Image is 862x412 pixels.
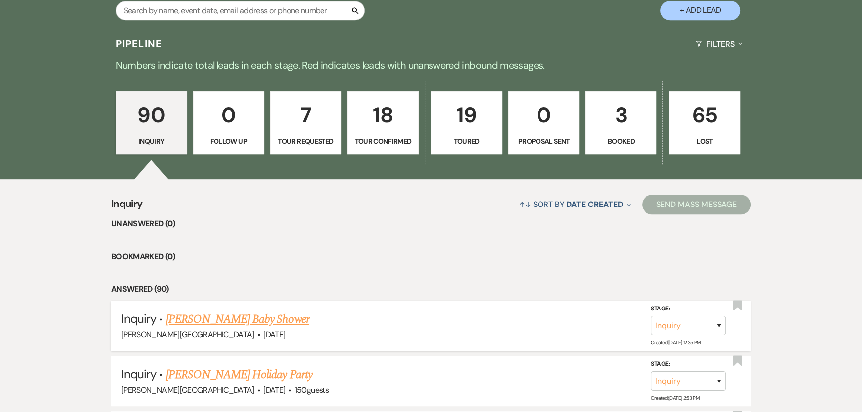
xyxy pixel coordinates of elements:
[116,1,365,20] input: Search by name, event date, email address or phone number
[651,395,699,401] span: Created: [DATE] 2:53 PM
[111,250,751,263] li: Bookmarked (0)
[166,366,312,384] a: [PERSON_NAME] Holiday Party
[431,91,502,155] a: 19Toured
[270,91,341,155] a: 7Tour Requested
[437,136,496,147] p: Toured
[116,91,187,155] a: 90Inquiry
[121,366,156,382] span: Inquiry
[675,136,734,147] p: Lost
[121,329,254,340] span: [PERSON_NAME][GEOGRAPHIC_DATA]
[669,91,740,155] a: 65Lost
[692,31,746,57] button: Filters
[651,339,700,346] span: Created: [DATE] 12:35 PM
[122,136,181,147] p: Inquiry
[193,91,264,155] a: 0Follow Up
[660,1,740,20] button: + Add Lead
[651,359,726,370] label: Stage:
[642,195,751,214] button: Send Mass Message
[651,303,726,314] label: Stage:
[111,217,751,230] li: Unanswered (0)
[566,199,623,209] span: Date Created
[508,91,579,155] a: 0Proposal Sent
[437,99,496,132] p: 19
[347,91,419,155] a: 18Tour Confirmed
[166,310,309,328] a: [PERSON_NAME] Baby Shower
[354,136,412,147] p: Tour Confirmed
[73,57,789,73] p: Numbers indicate total leads in each stage. Red indicates leads with unanswered inbound messages.
[592,136,650,147] p: Booked
[592,99,650,132] p: 3
[200,136,258,147] p: Follow Up
[585,91,656,155] a: 3Booked
[116,37,163,51] h3: Pipeline
[263,329,285,340] span: [DATE]
[295,385,329,395] span: 150 guests
[121,311,156,326] span: Inquiry
[277,99,335,132] p: 7
[111,283,751,296] li: Answered (90)
[122,99,181,132] p: 90
[675,99,734,132] p: 65
[277,136,335,147] p: Tour Requested
[354,99,412,132] p: 18
[515,191,635,217] button: Sort By Date Created
[111,196,143,217] span: Inquiry
[263,385,285,395] span: [DATE]
[200,99,258,132] p: 0
[121,385,254,395] span: [PERSON_NAME][GEOGRAPHIC_DATA]
[515,136,573,147] p: Proposal Sent
[519,199,531,209] span: ↑↓
[515,99,573,132] p: 0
